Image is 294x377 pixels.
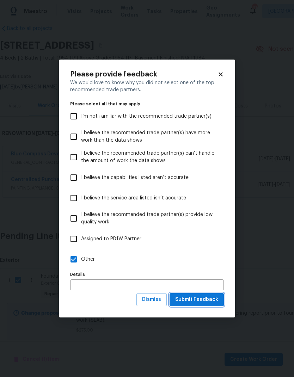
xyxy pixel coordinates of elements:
span: I’m not familiar with the recommended trade partner(s) [81,113,212,120]
div: We would love to know why you did not select one of the top recommended trade partners. [70,79,224,93]
span: I believe the service area listed isn’t accurate [81,194,186,202]
legend: Please select all that may apply [70,102,224,106]
button: Submit Feedback [170,293,224,306]
span: Assigned to PD1W Partner [81,235,141,243]
span: I believe the recommended trade partner(s) provide low quality work [81,211,218,226]
span: I believe the recommended trade partner(s) can’t handle the amount of work the data shows [81,150,218,165]
span: Submit Feedback [175,295,218,304]
span: Other [81,256,95,263]
button: Dismiss [136,293,167,306]
label: Details [70,272,224,277]
span: Dismiss [142,295,161,304]
span: I believe the recommended trade partner(s) have more work than the data shows [81,129,218,144]
h2: Please provide feedback [70,71,218,78]
span: I believe the capabilities listed aren’t accurate [81,174,189,181]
